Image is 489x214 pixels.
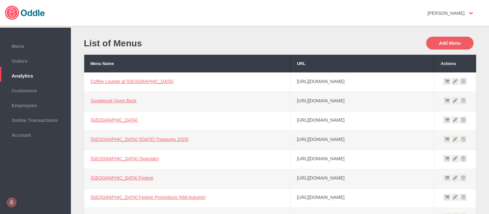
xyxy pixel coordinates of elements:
a: [GEOGRAPHIC_DATA] Festive [91,175,153,181]
i: Delete [460,97,467,104]
a: [GEOGRAPHIC_DATA] Festive Promotions (Mid Autumn) [91,195,206,200]
th: URL [290,55,434,72]
h1: List of Menus [84,38,277,49]
a: [GEOGRAPHIC_DATA] [91,117,138,123]
th: Menu Name [84,55,290,72]
span: Account [3,131,68,138]
td: [URL][DOMAIN_NAME] [290,150,434,169]
span: Menu [3,42,68,49]
i: Delete [460,155,467,162]
a: Coffee Lounge at [GEOGRAPHIC_DATA] [91,79,173,84]
i: View Shopping Cart [443,97,450,104]
i: Delete [460,174,467,181]
strong: [PERSON_NAME] [427,11,465,16]
i: View Shopping Cart [443,136,450,143]
i: Edit [452,155,459,162]
button: Add Menu [426,37,474,50]
i: Edit [452,78,459,85]
a: [GEOGRAPHIC_DATA] ([DATE] Treasures 2025) [91,137,189,142]
i: Delete [460,78,467,85]
th: Actions [434,55,476,72]
td: [URL][DOMAIN_NAME] [290,92,434,111]
td: [URL][DOMAIN_NAME] [290,111,434,130]
i: Edit [452,194,459,201]
i: Delete [460,136,467,143]
i: Delete [460,116,467,124]
i: Edit [452,174,459,181]
i: View Shopping Cart [443,116,450,124]
span: Employees [3,101,68,108]
i: Edit [452,97,459,104]
img: user-option-arrow.png [469,12,473,14]
td: [URL][DOMAIN_NAME] [290,72,434,92]
i: View Shopping Cart [443,78,450,85]
i: View Shopping Cart [443,174,450,181]
i: Edit [452,116,459,124]
td: [URL][DOMAIN_NAME] [290,130,434,150]
i: Edit [452,136,459,143]
span: Customers [3,86,68,93]
i: View Shopping Cart [443,155,450,162]
a: [GEOGRAPHIC_DATA] (Specials) [91,156,159,161]
i: View Shopping Cart [443,194,450,201]
span: Online Transactions [3,116,68,123]
a: Goodwood Gives Back [91,98,136,103]
span: Analytics [3,71,68,79]
td: [URL][DOMAIN_NAME] [290,169,434,188]
span: Orders [3,57,68,64]
i: Delete [460,194,467,201]
td: [URL][DOMAIN_NAME] [290,188,434,208]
